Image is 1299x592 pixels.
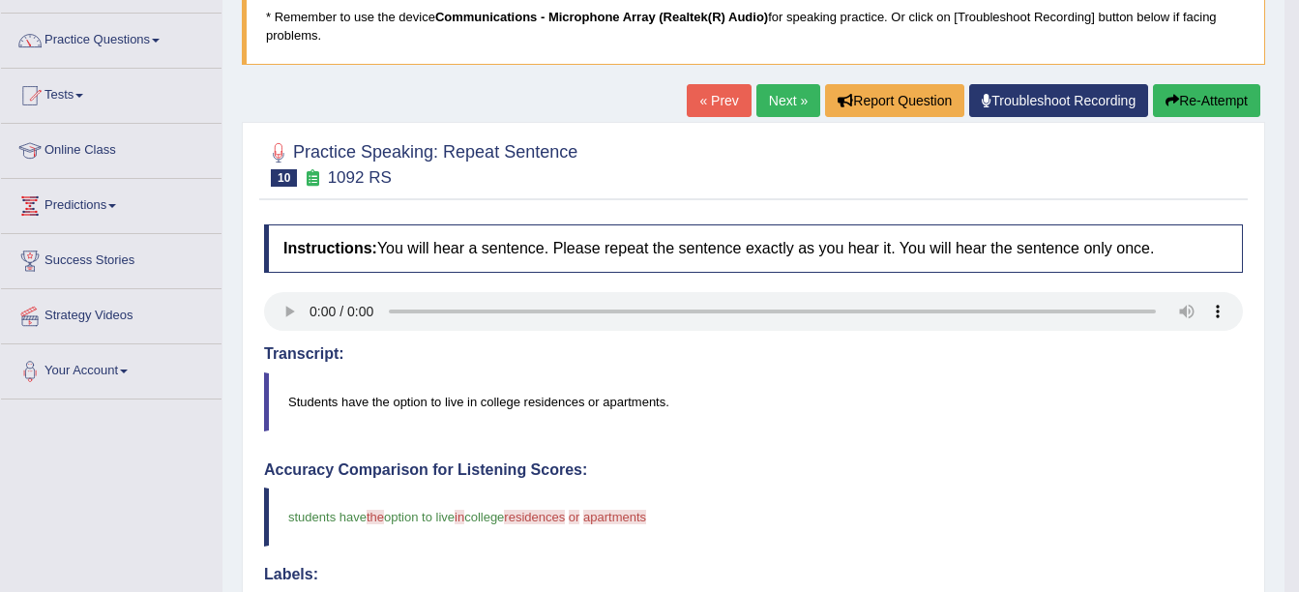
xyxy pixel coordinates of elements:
small: 1092 RS [328,168,392,187]
a: Success Stories [1,234,221,282]
a: Online Class [1,124,221,172]
a: Practice Questions [1,14,221,62]
span: students have [288,510,367,524]
button: Re-Attempt [1153,84,1260,117]
span: option to live [384,510,455,524]
a: Next » [756,84,820,117]
a: Strategy Videos [1,289,221,338]
span: 10 [271,169,297,187]
b: Instructions: [283,240,377,256]
a: Predictions [1,179,221,227]
h4: Accuracy Comparison for Listening Scores: [264,461,1243,479]
a: Your Account [1,344,221,393]
a: « Prev [687,84,751,117]
span: residences [504,510,565,524]
a: Troubleshoot Recording [969,84,1148,117]
a: Tests [1,69,221,117]
span: college [464,510,504,524]
span: the [367,510,384,524]
blockquote: Students have the option to live in college residences or apartments. [264,372,1243,431]
span: in [455,510,464,524]
h4: Labels: [264,566,1243,583]
h2: Practice Speaking: Repeat Sentence [264,138,577,187]
small: Exam occurring question [302,169,322,188]
b: Communications - Microphone Array (Realtek(R) Audio) [435,10,768,24]
h4: Transcript: [264,345,1243,363]
span: or [569,510,580,524]
span: apartments [583,510,646,524]
button: Report Question [825,84,964,117]
h4: You will hear a sentence. Please repeat the sentence exactly as you hear it. You will hear the se... [264,224,1243,273]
